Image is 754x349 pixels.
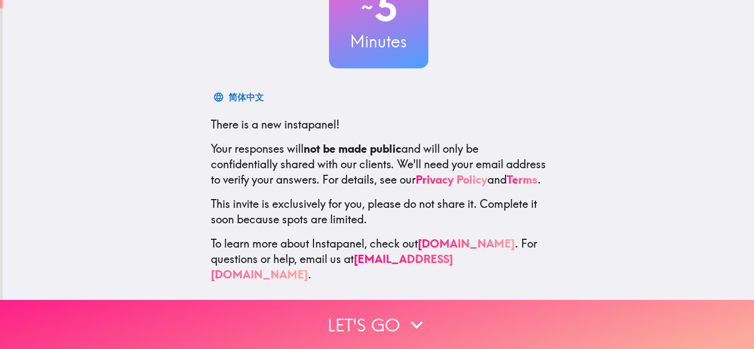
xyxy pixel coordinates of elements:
h3: Minutes [329,30,428,53]
b: not be made public [304,142,401,155]
p: Your responses will and will only be confidentially shared with our clients. We'll need your emai... [211,141,546,187]
a: Privacy Policy [416,173,487,186]
a: [DOMAIN_NAME] [418,237,515,250]
span: There is a new instapanel! [211,117,339,131]
a: [EMAIL_ADDRESS][DOMAIN_NAME] [211,252,453,281]
div: 简体中文 [229,89,264,105]
p: This invite is exclusively for you, please do not share it. Complete it soon because spots are li... [211,196,546,227]
a: Terms [507,173,538,186]
p: To learn more about Instapanel, check out . For questions or help, email us at . [211,236,546,282]
button: 简体中文 [211,86,268,108]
